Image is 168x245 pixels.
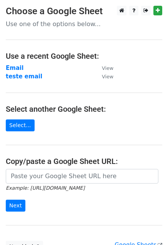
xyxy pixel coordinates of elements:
h4: Use a recent Google Sheet: [6,51,162,61]
a: View [94,65,113,71]
a: teste email [6,73,42,80]
a: Email [6,65,23,71]
input: Next [6,200,25,212]
a: View [94,73,113,80]
small: Example: [URL][DOMAIN_NAME] [6,185,85,191]
a: Select... [6,119,35,131]
small: View [102,65,113,71]
h3: Choose a Google Sheet [6,6,162,17]
h4: Select another Google Sheet: [6,104,162,114]
input: Paste your Google Sheet URL here [6,169,158,184]
small: View [102,74,113,79]
p: Use one of the options below... [6,20,162,28]
h4: Copy/paste a Google Sheet URL: [6,157,162,166]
